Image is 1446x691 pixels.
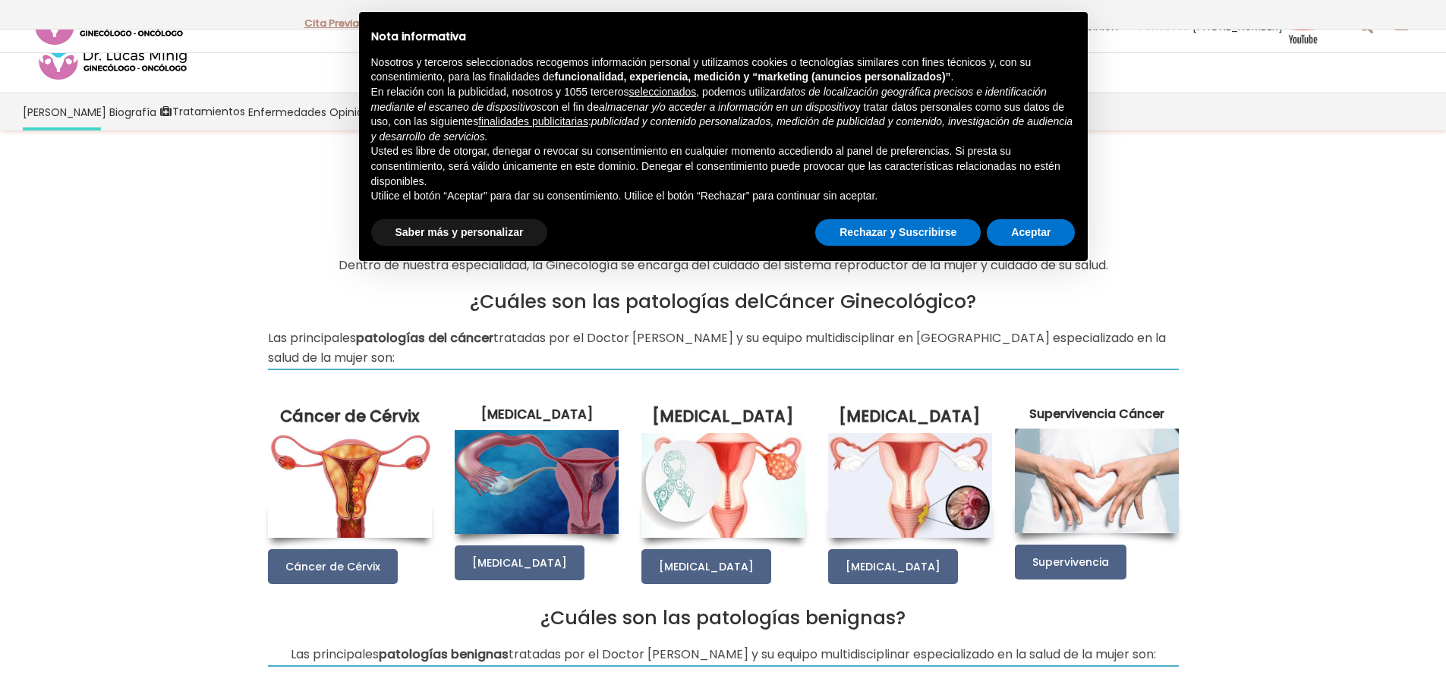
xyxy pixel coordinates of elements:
[828,433,992,537] img: Cáncer de Vagina
[280,405,419,427] a: Cáncer de Cérvix
[480,405,593,423] a: [MEDICAL_DATA]
[641,549,771,584] a: [MEDICAL_DATA]
[268,219,1179,248] h1: Patologías Benignas Oncológicas y Ginecológicas
[472,555,567,570] span: [MEDICAL_DATA]
[652,405,794,427] a: [MEDICAL_DATA]
[268,549,398,584] a: Cáncer de Cérvix
[846,559,940,574] span: [MEDICAL_DATA]
[371,189,1076,204] p: Utilice el botón “Aceptar” para dar su consentimiento. Utilice el botón “Rechazar” para continuar...
[356,329,493,347] strong: patologías del cáncer
[629,85,697,100] button: seleccionados
[371,86,1047,113] em: datos de localización geográfica precisos e identificación mediante el escaneo de dispositivos
[599,101,855,113] em: almacenar y/o acceder a información en un dispositivo
[1015,545,1126,579] a: Supervivencia
[371,115,1073,143] em: publicidad y contenido personalizados, medición de publicidad y contenido, investigación de audie...
[108,93,158,130] a: Biografía
[248,103,326,121] span: Enfermedades
[1015,429,1179,533] img: Supervivencia-del-cáncer
[828,549,958,584] a: [MEDICAL_DATA]
[1286,7,1320,45] img: Videos Youtube Ginecología
[455,430,619,534] img: Cáncer de Endometrio
[268,607,1179,630] h2: ¿Cuáles son las patologías benignas?
[659,559,754,574] span: [MEDICAL_DATA]
[328,93,372,130] a: Opinión
[109,103,156,121] span: Biografía
[268,433,432,537] img: Cáncer de Cérvix
[371,30,1076,43] h2: Nota informativa
[268,645,1179,664] p: Las principales tratadas por el Doctor [PERSON_NAME] y su equipo multidisciplinar especializado e...
[371,55,1076,85] p: Nosotros y terceros seleccionados recogemos información personal y utilizamos cookies o tecnologí...
[329,103,370,121] span: Opinión
[268,328,1179,368] p: Las principales tratadas por el Doctor [PERSON_NAME] y su equipo multidisciplinar en [GEOGRAPHIC_...
[268,256,1179,275] p: Dentro de nuestra especialidad, la Ginecología se encarga del cuidado del sistema reproductor de ...
[304,16,359,30] a: Cita Previa
[268,291,1179,313] h2: ¿Cuáles son las patologías del ?
[641,433,805,537] img: Cáncer de Ovario
[21,93,108,130] a: [PERSON_NAME]
[1032,554,1109,570] span: Supervivencia
[285,559,380,574] span: Cáncer de Cérvix
[23,103,106,121] span: [PERSON_NAME]
[371,144,1076,189] p: Usted es libre de otorgar, denegar o revocar su consentimiento en cualquier momento accediendo al...
[304,14,364,33] p: -
[1029,405,1164,422] a: Supervivencia Cáncer
[172,103,245,121] span: Tratamientos
[478,115,588,130] button: finalidades publicitarias
[815,219,981,247] button: Rechazar y Suscribirse
[158,93,247,130] a: Tratamientos
[371,219,548,247] button: Saber más y personalizar
[839,405,981,427] a: [MEDICAL_DATA]
[987,219,1075,247] button: Aceptar
[371,85,1076,144] p: En relación con la publicidad, nosotros y 1055 terceros , podemos utilizar con el fin de y tratar...
[455,545,584,580] a: [MEDICAL_DATA]
[555,71,951,83] strong: funcionalidad, experiencia, medición y “marketing (anuncios personalizados)”
[764,288,966,315] a: Cáncer Ginecológico
[247,93,328,130] a: Enfermedades
[379,645,509,663] strong: patologías benignas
